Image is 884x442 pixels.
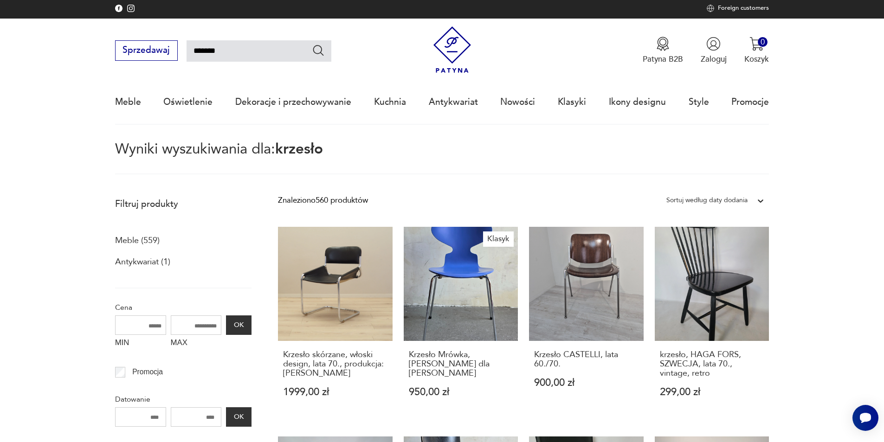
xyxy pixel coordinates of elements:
a: krzesło, HAGA FORS, SZWECJA, lata 70., vintage, retrokrzesło, HAGA FORS, SZWECJA, lata 70., vinta... [655,227,769,419]
p: Foreign customers [718,5,769,12]
p: Filtruj produkty [115,198,252,210]
a: Klasyki [558,81,586,123]
a: Dekoracje i przechowywanie [235,81,351,123]
img: Facebook [115,5,123,12]
iframe: Smartsupp widget button [852,405,878,431]
button: Patyna B2B [643,37,683,64]
a: Krzesło skórzane, włoski design, lata 70., produkcja: WłochyKrzesło skórzane, włoski design, lata... [278,227,393,419]
p: Wyniki wyszukiwania dla: [115,142,769,174]
a: Krzesło CASTELLI, lata 60./70.Krzesło CASTELLI, lata 60./70.900,00 zł [529,227,644,419]
p: Promocja [132,366,163,378]
p: Patyna B2B [643,54,683,64]
label: MAX [171,335,222,352]
div: 0 [758,37,768,47]
p: 299,00 zł [660,387,764,397]
p: 950,00 zł [409,387,513,397]
p: 1999,00 zł [283,387,387,397]
h3: Krzesło CASTELLI, lata 60./70. [534,350,639,369]
a: Promocje [731,81,769,123]
a: Antykwariat [429,81,478,123]
a: Oświetlenie [163,81,213,123]
img: Ikonka użytkownika [706,37,721,51]
a: Antykwariat (1) [115,254,170,270]
a: Nowości [500,81,535,123]
button: OK [226,407,251,427]
a: KlasykKrzesło Mrówka, A. Jacobsen dla F. HansenKrzesło Mrówka, [PERSON_NAME] dla [PERSON_NAME]950... [404,227,518,419]
img: Ikona koszyka [749,37,764,51]
p: Cena [115,301,252,314]
a: Ikona medaluPatyna B2B [643,37,683,64]
p: Datowanie [115,393,252,405]
button: 0Koszyk [744,37,769,64]
img: Facebook [127,5,135,12]
img: Ikona świata [707,5,714,12]
button: Szukaj [312,44,325,57]
p: 900,00 zł [534,378,639,388]
a: Meble (559) [115,233,160,249]
img: Ikona medalu [656,37,670,51]
a: Ikony designu [609,81,666,123]
a: Kuchnia [374,81,406,123]
label: MIN [115,335,166,352]
div: Znaleziono 560 produktów [278,194,368,206]
button: Sprzedawaj [115,40,178,61]
span: krzesło [275,139,323,159]
h3: Krzesło Mrówka, [PERSON_NAME] dla [PERSON_NAME] [409,350,513,378]
p: Koszyk [744,54,769,64]
p: Zaloguj [701,54,727,64]
h3: Krzesło skórzane, włoski design, lata 70., produkcja: [PERSON_NAME] [283,350,387,378]
h3: krzesło, HAGA FORS, SZWECJA, lata 70., vintage, retro [660,350,764,378]
div: Sortuj według daty dodania [666,194,748,206]
img: Patyna - sklep z meblami i dekoracjami vintage [429,26,476,73]
a: Sprzedawaj [115,47,178,55]
a: Foreign customers [707,5,769,12]
a: Meble [115,81,141,123]
a: Style [689,81,709,123]
button: OK [226,315,251,335]
button: Zaloguj [701,37,727,64]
